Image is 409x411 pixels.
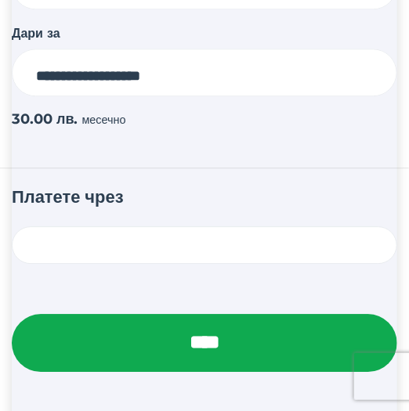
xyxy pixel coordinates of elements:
[82,113,126,127] span: месечно
[12,23,60,42] label: Дари за
[36,238,373,253] iframe: Входна рамка за защитено картово плащане
[12,187,397,214] h3: Платете чрез
[56,110,78,128] span: лв.
[12,110,52,128] span: 30.00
